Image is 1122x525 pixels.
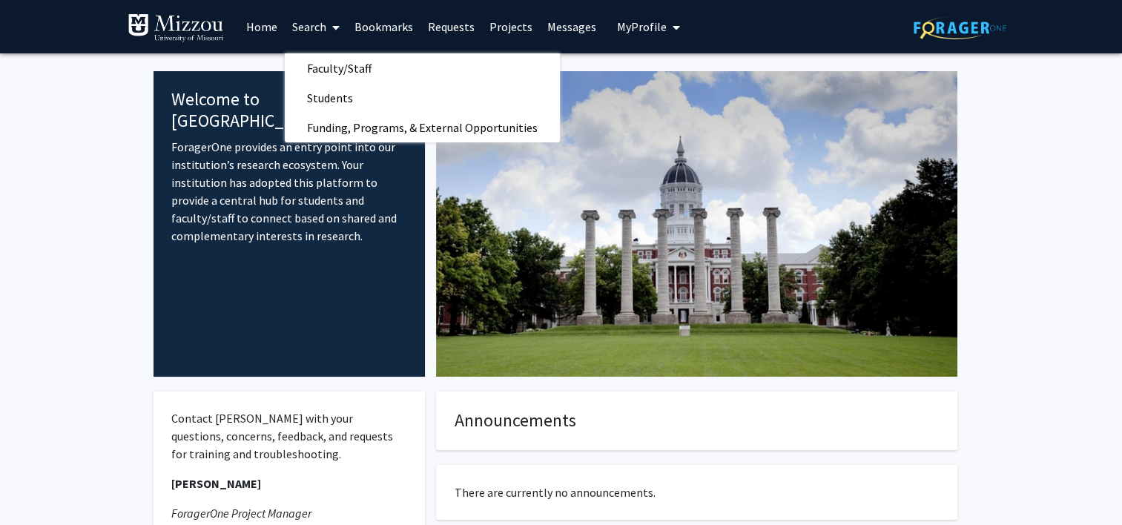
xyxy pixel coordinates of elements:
span: Faculty/Staff [285,53,394,83]
a: Search [285,1,347,53]
em: ForagerOne Project Manager [171,506,311,521]
a: Projects [482,1,540,53]
p: ForagerOne provides an entry point into our institution’s research ecosystem. Your institution ha... [171,138,408,245]
a: Bookmarks [347,1,420,53]
a: Funding, Programs, & External Opportunities [285,116,560,139]
strong: [PERSON_NAME] [171,476,261,491]
span: Students [285,83,375,113]
a: Requests [420,1,482,53]
a: Faculty/Staff [285,57,560,79]
span: Funding, Programs, & External Opportunities [285,113,560,142]
span: My Profile [617,19,667,34]
h4: Announcements [455,410,939,432]
a: Messages [540,1,604,53]
a: Home [239,1,285,53]
a: Students [285,87,560,109]
h4: Welcome to [GEOGRAPHIC_DATA] [171,89,408,132]
p: Contact [PERSON_NAME] with your questions, concerns, feedback, and requests for training and trou... [171,409,408,463]
img: University of Missouri Logo [128,13,224,43]
p: There are currently no announcements. [455,483,939,501]
img: Cover Image [436,71,957,377]
img: ForagerOne Logo [914,16,1006,39]
iframe: Chat [11,458,63,514]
